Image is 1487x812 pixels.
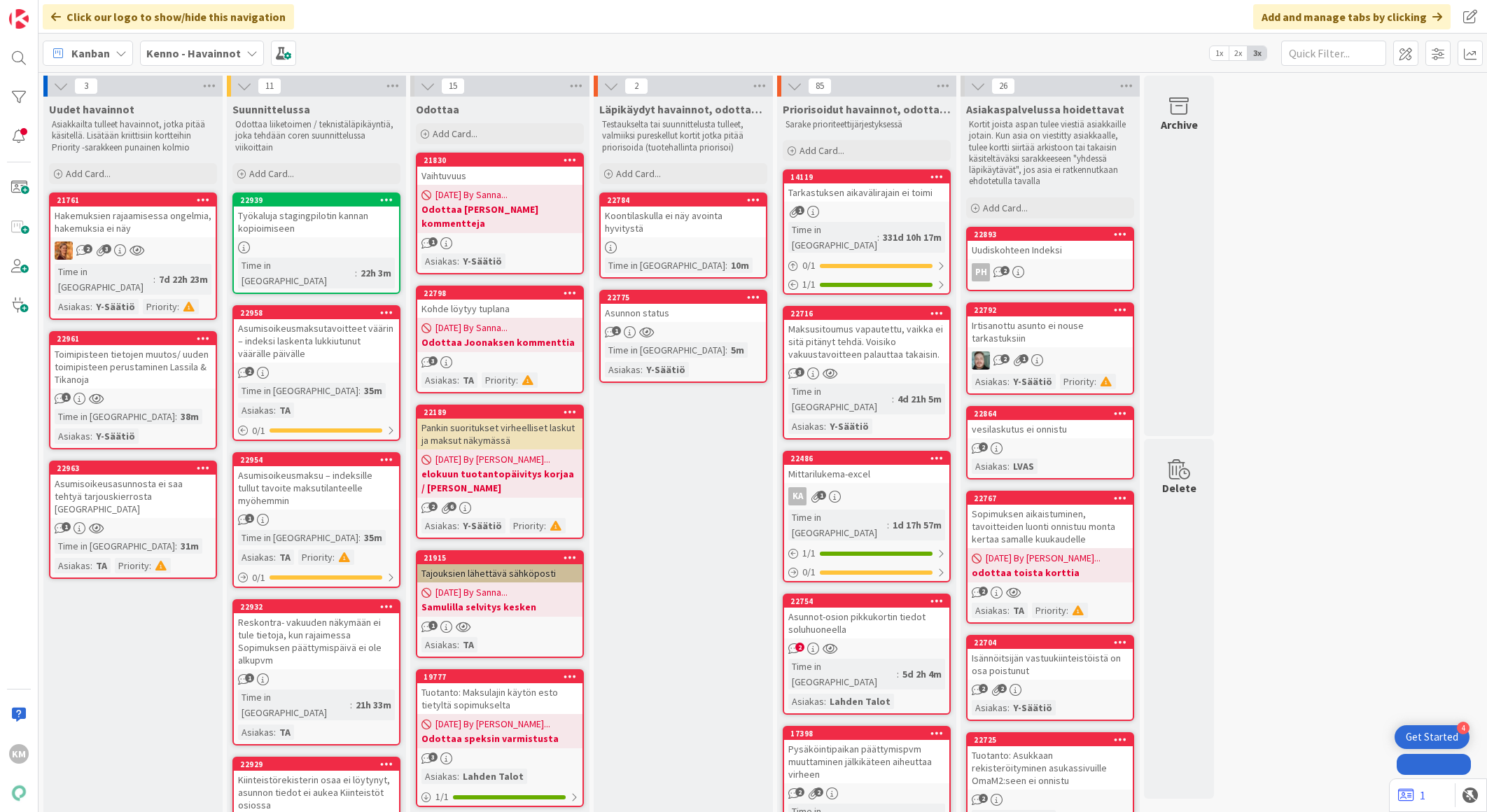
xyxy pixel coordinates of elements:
[727,258,753,273] div: 10m
[612,326,621,335] span: 1
[784,727,949,740] div: 17398
[784,608,949,638] div: Asunnot-osion pikkukortin tiedot soluhuoneella
[234,466,399,510] div: Asumisoikeusmaksu – indeksille tullut tavoite maksutilanteelle myöhemmin
[784,307,949,320] div: 22716
[361,383,386,398] div: 35m
[55,299,90,314] div: Asiakas
[240,308,399,318] div: 22958
[788,510,887,540] div: Time in [GEOGRAPHIC_DATA]
[966,406,1134,479] a: 22864vesilaskutus ei onnistuAsiakas:LVAS
[784,563,949,581] div: 0/1
[784,276,949,293] div: 1/1
[177,299,179,314] span: :
[1000,266,1010,275] span: 2
[421,253,457,269] div: Asiakas
[234,454,399,510] div: 22954Asumisoikeusmaksu – indeksille tullut tavoite maksutilanteelle myöhemmin
[238,549,274,565] div: Asiakas
[421,518,457,533] div: Asiakas
[428,752,438,762] span: 3
[601,291,766,304] div: 22775
[298,549,333,565] div: Priority
[1010,374,1056,389] div: Y-Säätiö
[601,291,766,322] div: 22775Asunnon status
[968,407,1133,438] div: 22864vesilaskutus ei onnistu
[784,727,949,783] div: 17398Pysäköintipaikan päättymispvm muuttaminen jälkikäteen aiheuttaa virheen
[1019,354,1028,363] span: 1
[424,288,582,298] div: 22798
[71,45,110,62] span: Kanban
[784,320,949,363] div: Maksusitoumus vapautettu, vaikka ei sitä pitänyt tehdä. Voisiko vakuustavoitteen palauttaa takaisin.
[457,637,459,652] span: :
[245,514,254,523] span: 1
[417,300,582,318] div: Kohde löytyy tuplana
[790,172,949,182] div: 14119
[795,643,804,652] span: 2
[894,391,945,407] div: 4d 21h 5m
[417,287,582,300] div: 22798
[232,599,400,745] a: 22932Reskontra- vakuuden näkymään ei tule tietoja, kun rajaimessa Sopimuksen päättymispäivä ei ol...
[435,585,508,600] span: [DATE] By Sanna...
[974,493,1133,503] div: 22767
[234,569,399,587] div: 0/1
[605,258,725,273] div: Time in [GEOGRAPHIC_DATA]
[972,603,1007,618] div: Asiakas
[887,517,889,533] span: :
[972,458,1007,474] div: Asiakas
[234,206,399,237] div: Työkaluja stagingpilotin kannan kopioimiseen
[725,342,727,358] span: :
[238,530,358,545] div: Time in [GEOGRAPHIC_DATA]
[979,442,988,451] span: 2
[790,454,949,463] div: 22486
[889,517,945,533] div: 1d 17h 57m
[784,595,949,608] div: 22754
[416,550,584,658] a: 21915Tajouksien lähettävä sähköposti[DATE] By Sanna...Samulilla selvitys keskenAsiakas:TA
[459,372,477,388] div: TA
[974,305,1133,315] div: 22792
[968,636,1133,680] div: 22704Isännöitsijän vastuukiinteistöistä on osa poistunut
[788,222,877,253] div: Time in [GEOGRAPHIC_DATA]
[416,669,584,807] a: 19777Tuotanto: Maksulajin käytön esto tietyltä sopimukselta[DATE] By [PERSON_NAME]...Odottaa spek...
[1007,458,1010,474] span: :
[459,518,505,533] div: Y-Säätiö
[1457,722,1469,734] div: 4
[55,264,153,295] div: Time in [GEOGRAPHIC_DATA]
[433,127,477,140] span: Add Card...
[601,194,766,237] div: 22784Koontilaskulla ei näy avointa hyvitystä
[795,206,804,215] span: 1
[972,374,1007,389] div: Asiakas
[877,230,879,245] span: :
[424,155,582,165] div: 21830
[50,345,216,388] div: Toimipisteen tietojen muutos/ uuden toimipisteen perustaminen Lassila & Tikanoja
[607,195,766,205] div: 22784
[966,491,1134,624] a: 22767Sopimuksen aikaistuminen, tavoitteiden luonti onnistuu monta kertaa samalle kuukaudelle[DATE...
[238,383,358,398] div: Time in [GEOGRAPHIC_DATA]
[92,299,139,314] div: Y-Säätiö
[416,405,584,539] a: 22189Pankin suoritukset virheelliset laskut ja maksut näkymässä[DATE] By [PERSON_NAME]...elokuun ...
[55,241,73,260] img: TL
[417,154,582,167] div: 21830
[355,265,357,281] span: :
[424,672,582,682] div: 19777
[641,362,643,377] span: :
[968,316,1133,347] div: Irtisanottu asunto ei nouse tarkastuksiin
[274,549,276,565] span: :
[783,306,951,440] a: 22716Maksusitoumus vapautettu, vaikka ei sitä pitänyt tehdä. Voisiko vakuustavoitteen palauttaa t...
[240,455,399,465] div: 22954
[9,9,29,29] img: Visit kanbanzone.com
[784,545,949,562] div: 1/1
[55,538,175,554] div: Time in [GEOGRAPHIC_DATA]
[899,666,945,682] div: 5d 2h 4m
[50,462,216,475] div: 22963
[897,666,899,682] span: :
[90,299,92,314] span: :
[50,194,216,206] div: 21761
[274,724,276,740] span: :
[599,290,767,383] a: 22775Asunnon statusTime in [GEOGRAPHIC_DATA]:5mAsiakas:Y-Säätiö
[601,206,766,237] div: Koontilaskulla ei näy avointa hyvitystä
[50,332,216,388] div: 22961Toimipisteen tietojen muutos/ uuden toimipisteen perustaminen Lassila & Tikanoja
[417,552,582,564] div: 21915
[57,195,216,205] div: 21761
[417,564,582,582] div: Tajouksien lähettävä sähköposti
[234,319,399,363] div: Asumisoikeusmaksutavoitteet väärin – indeksi laskenta lukkiutunut väärälle päivälle
[968,241,1133,259] div: Uudiskohteen Indeksi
